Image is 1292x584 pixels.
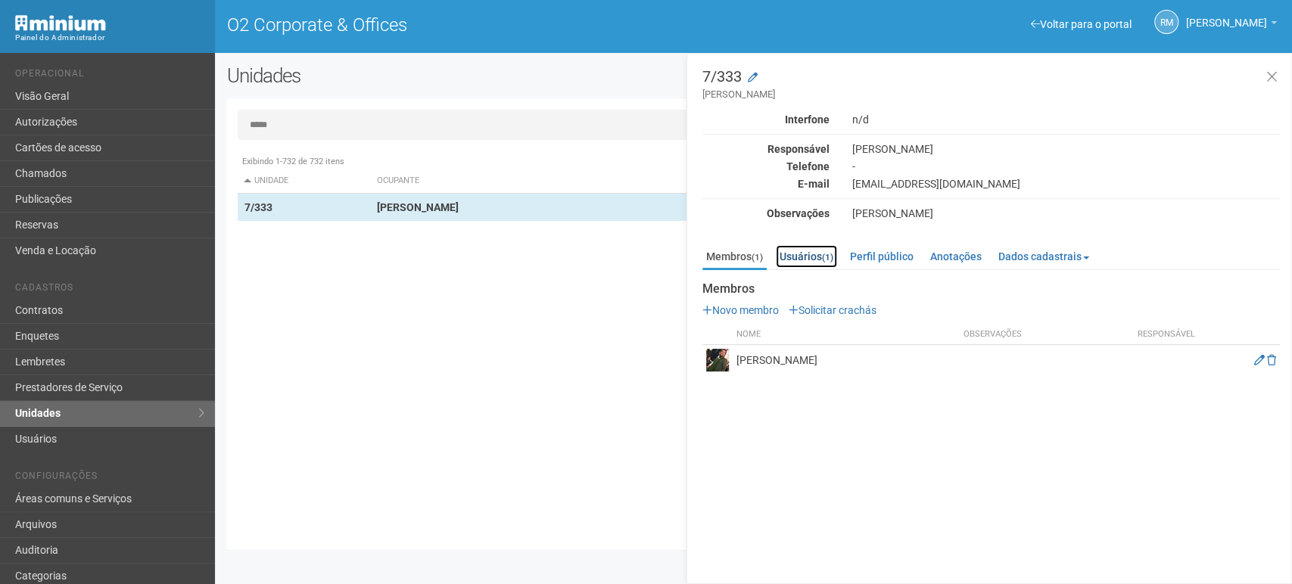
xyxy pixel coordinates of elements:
div: Exibindo 1-732 de 732 itens [238,155,1269,169]
a: Dados cadastrais [995,245,1093,268]
a: [PERSON_NAME] [1186,19,1277,31]
div: - [841,160,1291,173]
div: n/d [841,113,1291,126]
div: Observações [691,207,841,220]
span: Rogério Machado [1186,2,1267,29]
th: Responsável [1129,325,1204,345]
li: Cadastros [15,282,204,298]
small: (1) [752,252,763,262]
small: (1) [822,252,833,262]
div: [PERSON_NAME] [841,207,1291,220]
h3: 7/333 [702,69,1280,101]
a: Membros(1) [702,245,767,270]
li: Configurações [15,471,204,486]
a: RM [1154,10,1178,34]
strong: [PERSON_NAME] [377,201,459,213]
a: Usuários(1) [776,245,837,268]
div: [PERSON_NAME] [841,142,1291,156]
a: Voltar para o portal [1031,18,1132,30]
a: Excluir membro [1267,354,1276,366]
div: [EMAIL_ADDRESS][DOMAIN_NAME] [841,177,1291,191]
a: Novo membro [702,304,779,316]
a: Perfil público [846,245,917,268]
th: Observações [960,325,1129,345]
small: [PERSON_NAME] [702,88,1280,101]
img: Minium [15,15,106,31]
img: user.png [706,349,729,371]
a: Editar membro [1254,354,1265,366]
h2: Unidades [226,64,652,87]
th: Unidade: activate to sort column descending [238,169,370,194]
li: Operacional [15,68,204,84]
td: [PERSON_NAME] [733,345,960,376]
div: E-mail [691,177,841,191]
a: Anotações [926,245,985,268]
div: Telefone [691,160,841,173]
div: Responsável [691,142,841,156]
a: Solicitar crachás [789,304,876,316]
strong: 7/333 [244,201,272,213]
div: Interfone [691,113,841,126]
a: Modificar a unidade [748,70,758,85]
h1: O2 Corporate & Offices [226,15,742,35]
th: Ocupante: activate to sort column ascending [371,169,827,194]
strong: Membros [702,282,1280,296]
div: Painel do Administrador [15,31,204,45]
th: Nome [733,325,960,345]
